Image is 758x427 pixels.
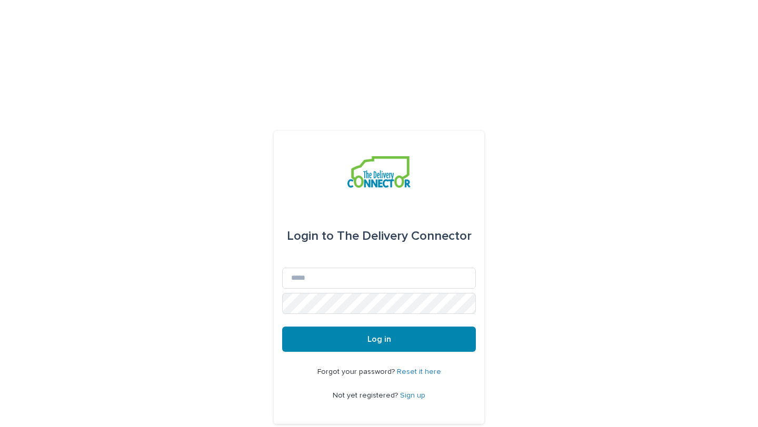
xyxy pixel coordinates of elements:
[367,335,391,343] span: Log in
[317,368,397,375] span: Forgot your password?
[400,392,425,399] a: Sign up
[282,327,476,352] button: Log in
[287,221,472,251] div: The Delivery Connector
[397,368,441,375] a: Reset it here
[333,392,400,399] span: Not yet registered?
[347,156,410,188] img: aCWQmA6OSGG0Kwt8cj3c
[287,230,334,242] span: Login to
